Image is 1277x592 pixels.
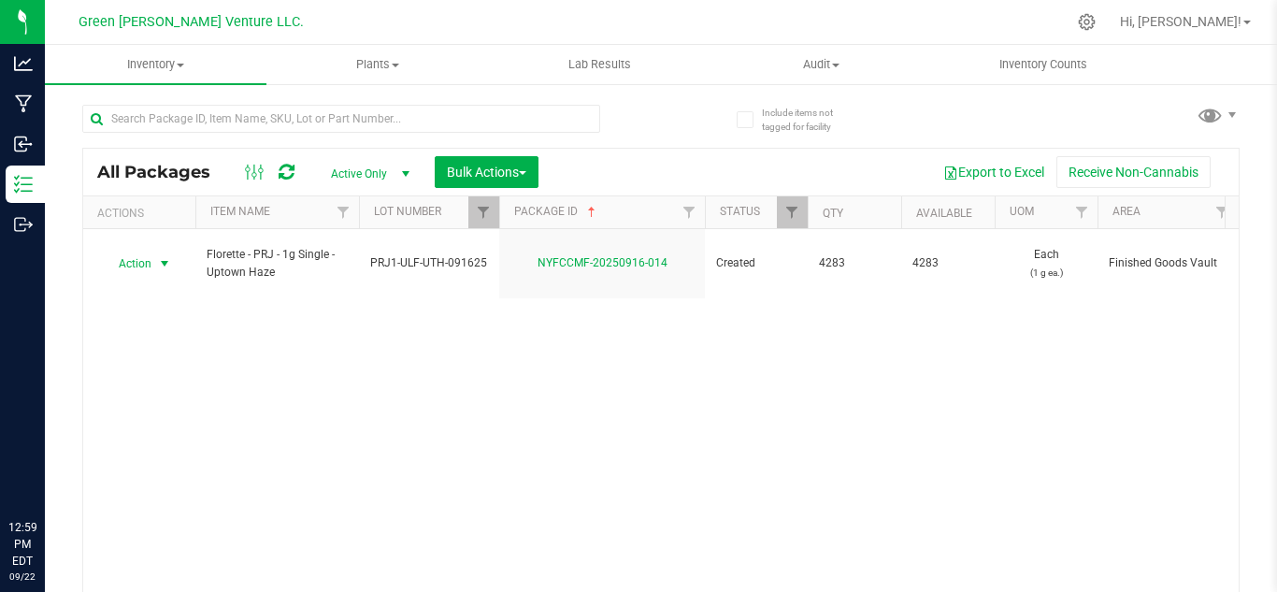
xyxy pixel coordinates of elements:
span: Bulk Actions [447,165,526,180]
a: UOM [1010,205,1034,218]
span: Green [PERSON_NAME] Venture LLC. [79,14,304,30]
a: Filter [328,196,359,228]
span: All Packages [97,162,229,182]
span: Lab Results [543,56,656,73]
input: Search Package ID, Item Name, SKU, Lot or Part Number... [82,105,600,133]
inline-svg: Manufacturing [14,94,33,113]
a: Lot Number [374,205,441,218]
span: Finished Goods Vault [1109,254,1227,272]
span: Action [102,251,152,277]
span: select [153,251,177,277]
a: Filter [468,196,499,228]
a: Plants [266,45,488,84]
span: Audit [711,56,931,73]
span: Florette - PRJ - 1g Single - Uptown Haze [207,246,348,282]
a: Area [1112,205,1141,218]
inline-svg: Inventory [14,175,33,194]
a: Inventory Counts [932,45,1154,84]
inline-svg: Inbound [14,135,33,153]
a: Qty [823,207,843,220]
div: Manage settings [1075,13,1098,31]
p: (1 g ea.) [1006,264,1086,282]
span: PRJ1-ULF-UTH-091625 [370,254,488,272]
a: Item Name [210,205,270,218]
div: Actions [97,207,188,220]
button: Receive Non-Cannabis [1056,156,1211,188]
span: Inventory [45,56,266,73]
inline-svg: Outbound [14,215,33,234]
p: 09/22 [8,570,36,584]
span: 4283 [819,254,890,272]
a: NYFCCMF-20250916-014 [538,256,667,269]
button: Bulk Actions [435,156,538,188]
a: Package ID [514,205,599,218]
span: Inventory Counts [974,56,1112,73]
span: Include items not tagged for facility [762,106,855,134]
a: Available [916,207,972,220]
a: Status [720,205,760,218]
span: Each [1006,246,1086,282]
a: Filter [777,196,808,228]
inline-svg: Analytics [14,54,33,73]
span: Hi, [PERSON_NAME]! [1120,14,1241,29]
p: 12:59 PM EDT [8,519,36,570]
a: Lab Results [488,45,710,84]
a: Filter [1207,196,1238,228]
a: Inventory [45,45,266,84]
span: Plants [267,56,487,73]
span: 4283 [912,254,983,272]
button: Export to Excel [931,156,1056,188]
span: Created [716,254,796,272]
a: Filter [674,196,705,228]
iframe: Resource center [19,442,75,498]
a: Audit [710,45,932,84]
a: Filter [1067,196,1098,228]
